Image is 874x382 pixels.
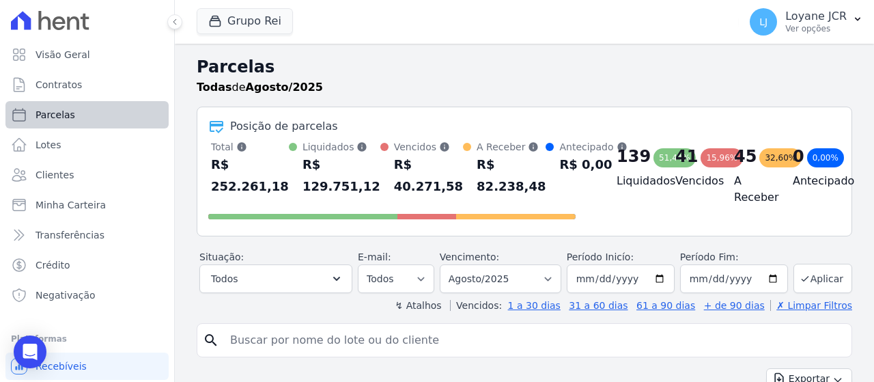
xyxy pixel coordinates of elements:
[793,146,804,167] div: 0
[394,140,463,154] div: Vencidos
[785,10,847,23] p: Loyane JCR
[5,221,169,249] a: Transferências
[5,71,169,98] a: Contratos
[636,300,695,311] a: 61 a 90 dias
[704,300,765,311] a: + de 90 dias
[5,101,169,128] a: Parcelas
[653,148,696,167] div: 51,44%
[734,146,757,167] div: 45
[211,154,289,197] div: R$ 252.261,18
[617,146,651,167] div: 139
[246,81,323,94] strong: Agosto/2025
[302,154,380,197] div: R$ 129.751,12
[302,140,380,154] div: Liquidados
[617,173,653,189] h4: Liquidados
[5,353,169,380] a: Recebíveis
[358,251,391,262] label: E-mail:
[569,300,628,311] a: 31 a 60 dias
[197,79,323,96] p: de
[739,3,874,41] button: LJ Loyane JCR Ver opções
[395,300,441,311] label: ↯ Atalhos
[785,23,847,34] p: Ver opções
[222,327,846,354] input: Buscar por nome do lote ou do cliente
[675,146,698,167] div: 41
[36,228,104,242] span: Transferências
[567,251,634,262] label: Período Inicío:
[199,264,352,293] button: Todos
[5,41,169,68] a: Visão Geral
[770,300,852,311] a: ✗ Limpar Filtros
[211,271,238,287] span: Todos
[36,288,96,302] span: Negativação
[211,140,289,154] div: Total
[477,154,546,197] div: R$ 82.238,48
[5,131,169,159] a: Lotes
[759,148,802,167] div: 32,60%
[759,17,767,27] span: LJ
[508,300,561,311] a: 1 a 30 dias
[5,191,169,219] a: Minha Carteira
[36,78,82,92] span: Contratos
[5,251,169,279] a: Crédito
[197,55,852,79] h2: Parcelas
[675,173,712,189] h4: Vencidos
[14,336,46,368] div: Open Intercom Messenger
[793,173,830,189] h4: Antecipado
[230,118,338,135] div: Posição de parcelas
[394,154,463,197] div: R$ 40.271,58
[199,251,244,262] label: Situação:
[5,161,169,189] a: Clientes
[36,359,87,373] span: Recebíveis
[36,48,90,62] span: Visão Geral
[680,250,788,264] label: Período Fim:
[11,331,163,347] div: Plataformas
[477,140,546,154] div: A Receber
[197,81,232,94] strong: Todas
[701,148,743,167] div: 15,96%
[440,251,499,262] label: Vencimento:
[559,140,627,154] div: Antecipado
[36,108,75,122] span: Parcelas
[36,168,74,182] span: Clientes
[197,8,293,34] button: Grupo Rei
[36,138,61,152] span: Lotes
[5,282,169,309] a: Negativação
[807,148,844,167] div: 0,00%
[793,264,852,293] button: Aplicar
[36,258,70,272] span: Crédito
[36,198,106,212] span: Minha Carteira
[450,300,502,311] label: Vencidos:
[559,154,627,176] div: R$ 0,00
[734,173,771,206] h4: A Receber
[203,332,219,349] i: search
